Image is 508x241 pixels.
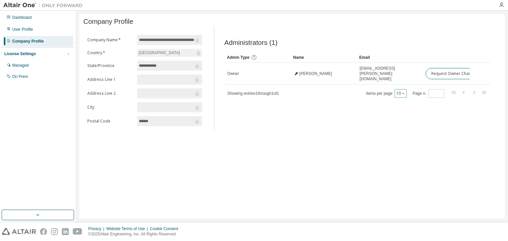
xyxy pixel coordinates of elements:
img: linkedin.svg [62,228,69,235]
label: State/Province [87,63,133,68]
div: License Settings [4,51,36,56]
button: 10 [396,91,405,96]
span: [EMAIL_ADDRESS][PERSON_NAME][DOMAIN_NAME] [360,66,420,82]
span: Page n. [413,89,444,98]
label: Country [87,50,133,55]
img: instagram.svg [51,228,58,235]
div: Website Terms of Use [106,226,150,231]
label: Address Line 2 [87,91,133,96]
label: City [87,105,133,110]
button: Request Owner Change [426,68,482,79]
p: © 2025 Altair Engineering, Inc. All Rights Reserved. [88,231,182,237]
span: Administrators (1) [224,39,277,47]
div: Privacy [88,226,106,231]
label: Company Name [87,37,133,43]
img: facebook.svg [40,228,47,235]
div: User Profile [12,27,33,32]
div: Cookie Consent [150,226,182,231]
div: On Prem [12,74,28,79]
label: Address Line 1 [87,77,133,82]
div: [GEOGRAPHIC_DATA] [137,49,202,57]
span: Items per page [366,89,407,98]
span: Showing entries 1 through 1 of 1 [227,91,279,96]
div: Email [359,52,420,63]
img: altair_logo.svg [2,228,36,235]
span: Admin Type [227,55,249,60]
div: [GEOGRAPHIC_DATA] [138,49,181,56]
label: Postal Code [87,119,133,124]
div: Company Profile [12,39,44,44]
div: Name [293,52,354,63]
div: Managed [12,63,29,68]
span: Owner [227,71,239,76]
span: [PERSON_NAME] [299,71,332,76]
div: Dashboard [12,15,32,20]
img: youtube.svg [73,228,82,235]
span: Company Profile [83,18,133,25]
img: Altair One [3,2,86,9]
